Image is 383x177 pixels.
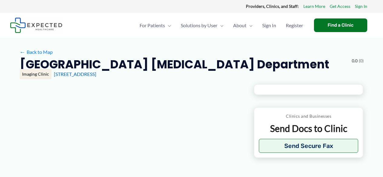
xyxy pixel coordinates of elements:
[355,2,367,10] a: Sign In
[352,57,358,65] span: 0.0
[330,2,350,10] a: Get Access
[135,15,308,36] nav: Primary Site Navigation
[359,57,364,65] span: (0)
[303,2,325,10] a: Learn More
[176,15,228,36] a: Solutions by UserMenu Toggle
[286,15,303,36] span: Register
[140,15,165,36] span: For Patients
[20,57,329,72] h2: [GEOGRAPHIC_DATA] [MEDICAL_DATA] Department
[281,15,308,36] a: Register
[246,4,299,9] strong: Providers, Clinics, and Staff:
[259,112,358,120] p: Clinics and Businesses
[259,123,358,134] p: Send Docs to Clinic
[257,15,281,36] a: Sign In
[217,15,223,36] span: Menu Toggle
[54,71,96,77] a: [STREET_ADDRESS]
[314,18,367,32] a: Find a Clinic
[135,15,176,36] a: For PatientsMenu Toggle
[165,15,171,36] span: Menu Toggle
[20,49,25,55] span: ←
[228,15,257,36] a: AboutMenu Toggle
[259,139,358,153] button: Send Secure Fax
[233,15,246,36] span: About
[20,48,53,57] a: ←Back to Map
[181,15,217,36] span: Solutions by User
[262,15,276,36] span: Sign In
[20,69,51,79] div: Imaging Clinic
[10,18,62,33] img: Expected Healthcare Logo - side, dark font, small
[246,15,253,36] span: Menu Toggle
